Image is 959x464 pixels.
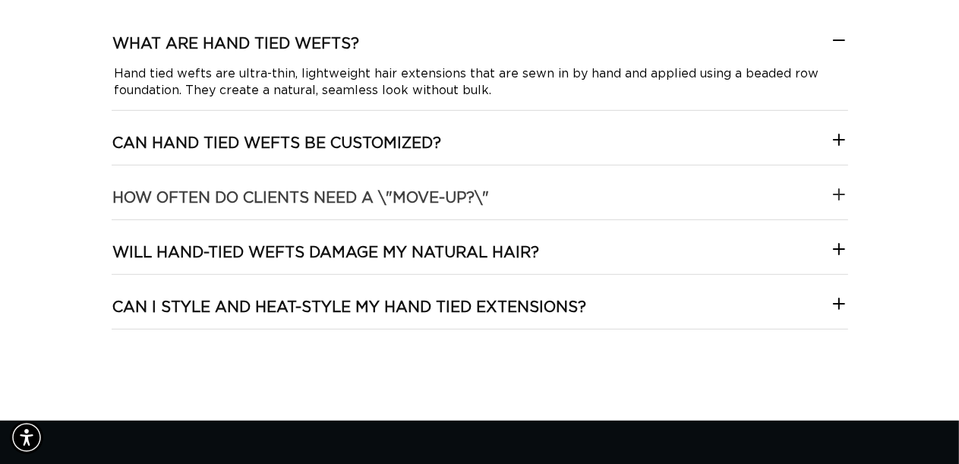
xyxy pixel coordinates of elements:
summary: Will hand-tied wefts damage my natural hair? [112,220,848,274]
div: Accessibility Menu [10,421,43,454]
summary: Can hand tied wefts be customized? [112,111,848,165]
h3: Will hand-tied wefts damage my natural hair? [113,243,540,263]
h3: Can hand tied wefts be customized? [113,134,442,153]
h3: How often do clients need a \"move-up?\" [113,188,490,208]
iframe: Chat Widget [883,391,959,464]
h3: Can I style and heat-style my hand tied extensions? [113,298,587,317]
div: Hand tied wefts are ultra-thin, lightweight hair extensions that are sewn in by hand and applied ... [112,65,848,99]
: How often do clients need a \"move-up?\" [112,166,848,219]
summary: Can I style and heat-style my hand tied extensions? [112,275,848,329]
summary: What are hand tied wefts? [112,11,848,65]
h3: What are hand tied wefts? [113,34,360,54]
